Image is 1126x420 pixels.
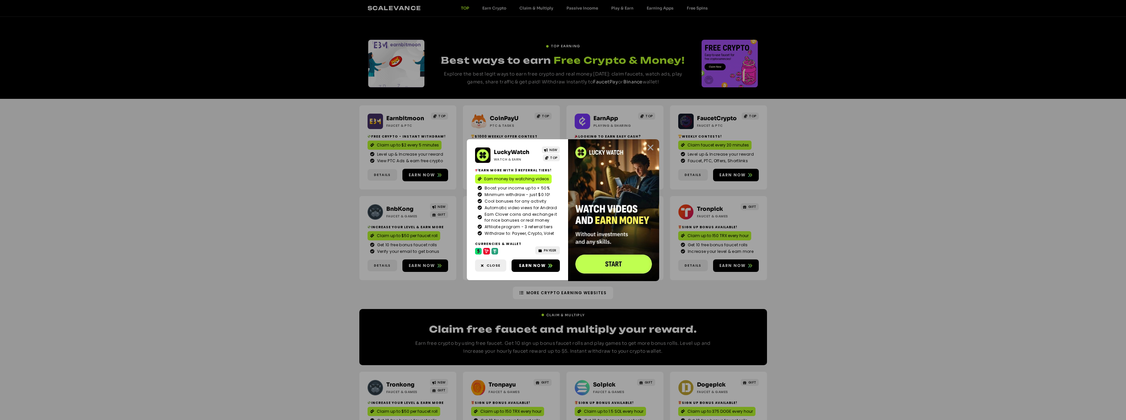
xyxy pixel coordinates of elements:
[475,174,552,184] a: Earn money by watching videos
[483,211,557,223] span: Earn Clover coins and exchange it for nice bonuses or real money
[549,147,558,152] span: NEW
[543,154,560,161] a: TOP
[519,263,546,269] span: Earn now
[535,246,560,254] a: PAYEER
[483,205,557,211] span: Automatic video views for Android
[494,149,529,156] a: LuckyWatch
[544,248,557,253] span: PAYEER
[483,231,554,236] span: Withdraw to: Payeer, Crypto, Volet
[487,263,500,268] span: Close
[512,259,560,272] a: Earn now
[542,146,560,153] a: NEW
[483,224,553,230] span: Affiliate program - 3 referral tiers
[475,168,479,172] img: 📢
[475,259,506,272] a: Close
[475,241,560,246] h2: Currencies & Wallet
[646,144,655,152] a: Close
[484,176,549,182] span: Earn money by watching videos
[550,155,558,160] span: TOP
[483,198,546,204] span: Cool bonuses for any activity
[475,168,560,173] h2: Earn more with 3 referral Tiers!
[494,157,537,162] h2: Watch & Earn
[483,185,550,191] span: Boost your income up to + 50%
[483,192,550,198] span: Minimum withdraw - just $0.10!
